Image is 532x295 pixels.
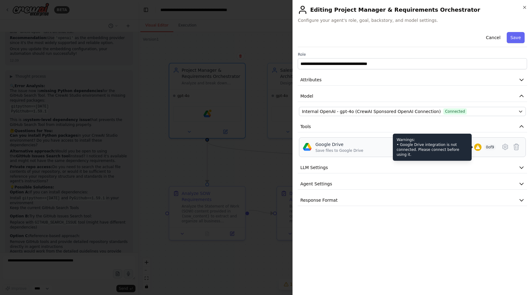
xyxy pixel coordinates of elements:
button: Configure tool [500,141,511,152]
button: Internal OpenAI - gpt-4o (CrewAI Sponsored OpenAI Connection)Connected [299,107,526,116]
span: LLM Settings [300,164,328,171]
button: Attributes [298,74,527,86]
button: Agent Settings [298,178,527,190]
span: Attributes [300,77,321,83]
span: Configure your agent's role, goal, backstory, and model settings. [298,17,527,23]
img: Google Drive [303,143,312,151]
div: Warnings: • Google Drive integration is not connected. Please connect before using it. [393,134,472,161]
button: Delete tool [511,141,522,152]
button: Model [298,91,527,102]
span: Connected [443,108,467,115]
label: Role [298,52,527,57]
button: Cancel [482,32,504,43]
span: Agent Settings [300,181,332,187]
button: Save [507,32,525,43]
span: Tools [300,123,311,130]
span: Response Format [300,197,337,203]
span: Model [300,93,313,99]
button: LLM Settings [298,162,527,173]
span: Internal OpenAI - gpt-4o (CrewAI Sponsored OpenAI Connection) [302,108,441,115]
div: Google Drive [315,141,363,147]
button: Tools [298,121,527,132]
h2: Editing Project Manager & Requirements Orchestrator [298,5,527,15]
div: Save files to Google Drive [315,148,363,153]
span: 0 of 9 [484,144,496,150]
button: Response Format [298,195,527,206]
